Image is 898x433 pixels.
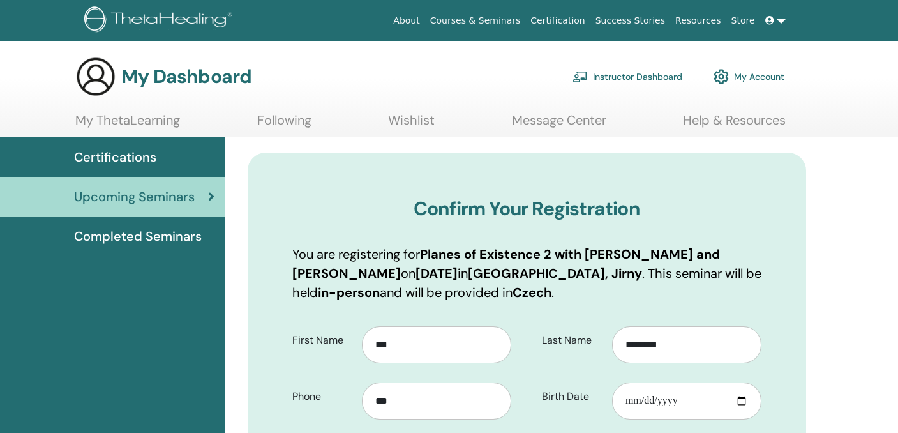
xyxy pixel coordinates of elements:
span: Certifications [74,148,156,167]
b: Czech [513,284,551,301]
a: Resources [670,9,726,33]
label: Birth Date [532,384,612,409]
b: in-person [318,284,380,301]
img: chalkboard-teacher.svg [572,71,588,82]
a: Instructor Dashboard [572,63,682,91]
a: Following [257,112,311,137]
img: cog.svg [714,66,729,87]
a: About [388,9,424,33]
span: Upcoming Seminars [74,187,195,206]
label: Last Name [532,328,612,353]
a: Wishlist [388,112,435,137]
a: My ThetaLearning [75,112,180,137]
a: Courses & Seminars [425,9,526,33]
img: generic-user-icon.jpg [75,56,116,97]
a: Certification [525,9,590,33]
span: Completed Seminars [74,227,202,246]
p: You are registering for on in . This seminar will be held and will be provided in . [292,245,761,302]
h3: My Dashboard [121,65,251,88]
b: [DATE] [415,265,458,282]
a: Success Stories [590,9,670,33]
img: logo.png [84,6,237,35]
a: My Account [714,63,784,91]
h3: Confirm Your Registration [292,197,761,220]
a: Store [726,9,760,33]
a: Help & Resources [683,112,786,137]
label: Phone [283,384,363,409]
label: First Name [283,328,363,353]
b: [GEOGRAPHIC_DATA], Jirny [468,265,642,282]
a: Message Center [512,112,606,137]
b: Planes of Existence 2 with [PERSON_NAME] and [PERSON_NAME] [292,246,720,282]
